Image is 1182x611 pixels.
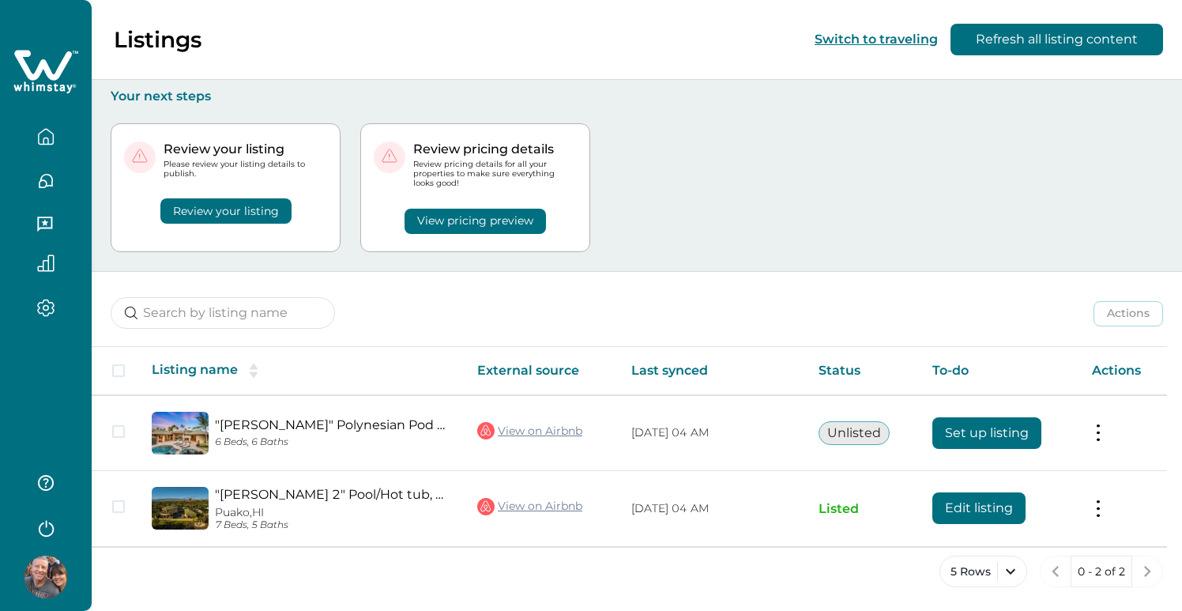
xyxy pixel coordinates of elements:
[939,556,1027,587] button: 5 Rows
[1079,347,1167,395] th: Actions
[215,487,452,502] a: "[PERSON_NAME] 2" Pool/Hot tub, Golf Cart, E-bikes
[1078,564,1125,580] p: 0 - 2 of 2
[932,417,1041,449] button: Set up listing
[24,556,67,598] img: Whimstay Host
[1131,556,1163,587] button: next page
[1094,301,1163,326] button: Actions
[152,412,209,454] img: propertyImage_"Hale Mele" Polynesian Pod Style with Pool/Hot tub
[160,198,292,224] button: Review your listing
[465,347,619,395] th: External source
[477,496,582,517] a: View on Airbnb
[631,425,793,441] p: [DATE] 04 AM
[815,32,938,47] button: Switch to traveling
[413,160,577,189] p: Review pricing details for all your properties to make sure everything looks good!
[215,417,452,432] a: "[PERSON_NAME]" Polynesian Pod Style with Pool/Hot tub
[1071,556,1132,587] button: 0 - 2 of 2
[139,347,465,395] th: Listing name
[405,209,546,234] button: View pricing preview
[164,160,327,179] p: Please review your listing details to publish.
[1040,556,1071,587] button: previous page
[114,26,201,53] p: Listings
[920,347,1078,395] th: To-do
[413,141,577,157] p: Review pricing details
[111,297,335,329] input: Search by listing name
[950,24,1163,55] button: Refresh all listing content
[819,421,890,445] button: Unlisted
[238,363,269,379] button: sorting
[152,487,209,530] img: propertyImage_"Hale Mele 2" Pool/Hot tub, Golf Cart, E-bikes
[932,492,1026,524] button: Edit listing
[215,506,452,519] p: Puako, HI
[111,89,1163,104] p: Your next steps
[215,519,452,531] p: 7 Beds, 5 Baths
[819,501,907,517] p: Listed
[806,347,920,395] th: Status
[631,501,793,517] p: [DATE] 04 AM
[164,141,327,157] p: Review your listing
[477,421,582,441] a: View on Airbnb
[215,436,452,448] p: 6 Beds, 6 Baths
[619,347,806,395] th: Last synced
